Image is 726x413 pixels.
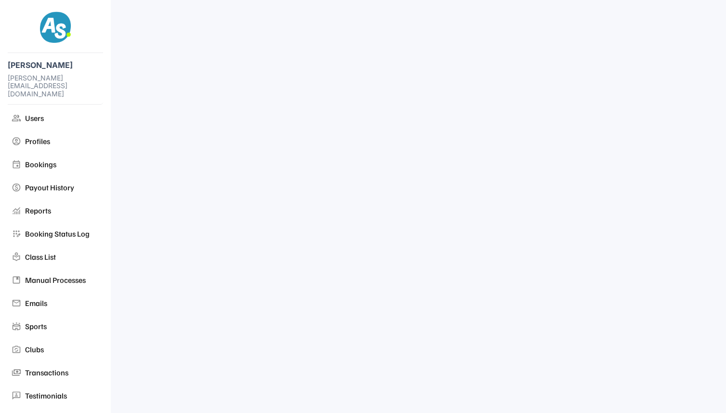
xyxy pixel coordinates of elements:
img: party_mode_24dp_909090_FILL0_wght400_GRAD0_opsz24.svg [12,345,21,354]
img: payments_24dp_909090_FILL0_wght400_GRAD0_opsz24.svg [12,368,21,377]
img: account_circle_24dp_909090_FILL0_wght400_GRAD0_opsz24.svg [12,136,21,146]
img: stadium_24dp_909090_FILL0_wght400_GRAD0_opsz24.svg [12,321,21,331]
img: event_24dp_909090_FILL0_wght400_GRAD0_opsz24.svg [12,160,21,169]
div: Transactions [25,367,99,378]
div: Bookings [25,159,99,170]
img: local_library_24dp_909090_FILL0_wght400_GRAD0_opsz24.svg [12,252,21,262]
img: AS-100x100%402x.png [40,12,71,43]
img: 3p_24dp_909090_FILL0_wght400_GRAD0_opsz24.svg [12,391,21,400]
img: paid_24dp_909090_FILL0_wght400_GRAD0_opsz24.svg [12,183,21,192]
div: Profiles [25,135,99,147]
div: Reports [25,205,99,216]
div: Payout History [25,182,99,193]
div: Clubs [25,344,99,355]
img: app_registration_24dp_909090_FILL0_wght400_GRAD0_opsz24.svg [12,229,21,239]
img: developer_guide_24dp_909090_FILL0_wght400_GRAD0_opsz24.svg [12,275,21,285]
div: Sports [25,320,99,332]
img: mail_24dp_909090_FILL0_wght400_GRAD0_opsz24.svg [12,298,21,308]
div: [PERSON_NAME][EMAIL_ADDRESS][DOMAIN_NAME] [8,74,103,98]
div: Manual Processes [25,274,99,286]
div: Emails [25,297,99,309]
div: Booking Status Log [25,228,99,240]
div: Class List [25,251,99,263]
img: monitoring_24dp_909090_FILL0_wght400_GRAD0_opsz24.svg [12,206,21,215]
div: Users [25,112,99,124]
img: group_24dp_909090_FILL0_wght400_GRAD0_opsz24.svg [12,113,21,123]
div: [PERSON_NAME] [8,61,103,70]
div: Testimonials [25,390,99,401]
